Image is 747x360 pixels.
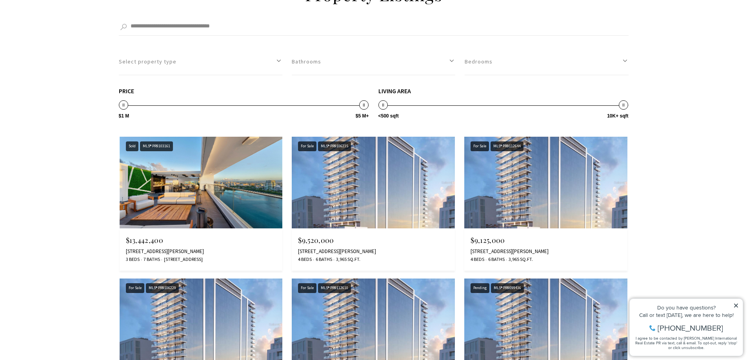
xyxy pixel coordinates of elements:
[298,283,316,293] div: For Sale
[464,137,627,228] img: For Sale
[471,235,505,245] span: $9,125,000
[314,256,332,263] span: 6 Baths
[471,248,621,255] div: [STREET_ADDRESS][PERSON_NAME]
[318,283,351,293] div: MLS® PR9112610
[465,48,628,75] button: Bedrooms
[120,137,283,271] a: Sold Sold MLS® PR9103161 $13,442,400 [STREET_ADDRESS][PERSON_NAME] 3 Beds 7 Baths [STREET_ADDRESS]
[607,114,628,118] span: 10K+ sqft
[10,48,112,63] span: I agree to be contacted by [PERSON_NAME] International Real Estate PR via text, call & email. To ...
[126,141,138,151] div: Sold
[507,256,533,263] span: 3,965 Sq.Ft.
[8,25,113,31] div: Call or text [DATE], we are here to help!
[471,141,489,151] div: For Sale
[126,248,276,255] div: [STREET_ADDRESS][PERSON_NAME]
[126,235,164,245] span: $13,442,400
[32,37,98,45] span: [PHONE_NUMBER]
[334,256,360,263] span: 3,965 Sq.Ft.
[146,283,179,293] div: MLS® PR9106229
[8,18,113,23] div: Do you have questions?
[119,48,282,75] button: Select property type
[471,283,489,293] div: Pending
[162,256,203,263] span: [STREET_ADDRESS]
[464,137,627,271] a: For Sale For Sale MLS® PR9112644 $9,125,000 [STREET_ADDRESS][PERSON_NAME] 4 Beds 6 Baths 3,965 Sq...
[298,248,449,255] div: [STREET_ADDRESS][PERSON_NAME]
[486,256,505,263] span: 6 Baths
[298,256,312,263] span: 4 Beds
[292,137,455,228] img: For Sale
[120,137,283,228] img: Sold
[356,114,369,118] span: $5 M+
[126,283,144,293] div: For Sale
[298,141,316,151] div: For Sale
[292,48,455,75] button: Bathrooms
[292,137,455,271] a: For Sale For Sale MLS® PR9106235 $9,520,000 [STREET_ADDRESS][PERSON_NAME] 4 Beds 6 Baths 3,965 Sq...
[318,141,351,151] div: MLS® PR9106235
[142,256,160,263] span: 7 Baths
[119,18,629,36] input: Search by Address, City, or Neighborhood
[126,256,140,263] span: 3 Beds
[471,256,484,263] span: 4 Beds
[378,114,399,118] span: <500 sqft
[298,235,334,245] span: $9,520,000
[491,283,524,293] div: MLS® PR9099436
[491,141,523,151] div: MLS® PR9112644
[140,141,173,151] div: MLS® PR9103161
[119,114,129,118] span: $1 M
